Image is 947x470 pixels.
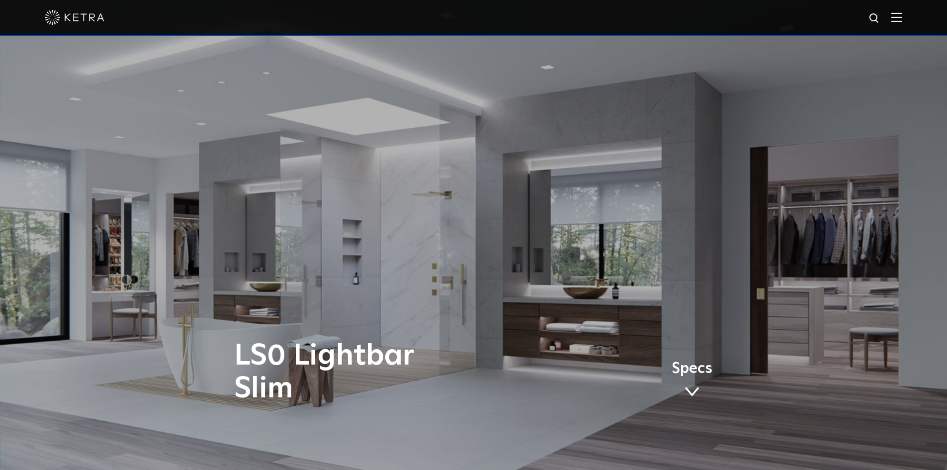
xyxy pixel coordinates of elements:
img: Hamburger%20Nav.svg [891,12,902,22]
a: Specs [672,362,712,400]
h1: LS0 Lightbar Slim [234,340,515,405]
img: ketra-logo-2019-white [45,10,104,25]
span: Specs [672,362,712,376]
img: search icon [868,12,881,25]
